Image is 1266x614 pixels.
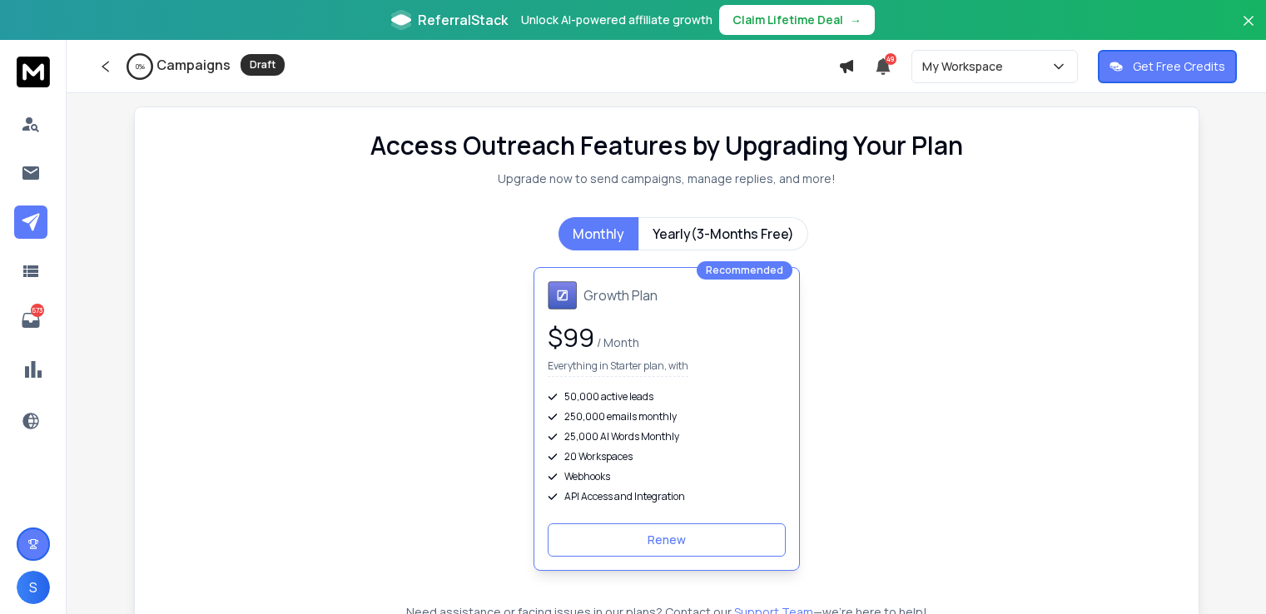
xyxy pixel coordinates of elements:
img: Growth Plan icon [548,281,577,309]
a: 573 [14,304,47,337]
div: 250,000 emails monthly [548,410,786,423]
div: Webhooks [548,470,786,483]
p: Everything in Starter plan, with [548,359,688,377]
button: Claim Lifetime Deal→ [719,5,875,35]
p: My Workspace [922,58,1010,75]
p: 573 [31,304,44,317]
p: Unlock AI-powered affiliate growth [521,12,712,28]
div: 20 Workspaces [548,450,786,463]
button: Get Free Credits [1098,50,1237,83]
span: 49 [885,53,896,65]
div: 25,000 AI Words Monthly [548,430,786,443]
span: ReferralStack [418,10,508,30]
h1: Access Outreach Features by Upgrading Your Plan [370,131,963,161]
button: S [17,571,50,604]
div: 50,000 active leads [548,390,786,404]
button: Close banner [1238,10,1259,50]
p: Get Free Credits [1133,58,1225,75]
div: API Access and Integration [548,490,786,503]
span: / Month [594,334,639,350]
div: Draft [241,54,285,76]
h1: Growth Plan [583,285,658,305]
button: Renew [548,523,786,557]
p: Upgrade now to send campaigns, manage replies, and more! [498,171,836,187]
h1: Campaigns [156,55,231,75]
button: Yearly(3-Months Free) [638,217,808,250]
span: $ 99 [548,320,594,354]
div: Recommended [697,261,792,280]
button: Monthly [559,217,638,250]
span: → [850,12,861,28]
p: 0 % [136,62,145,72]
